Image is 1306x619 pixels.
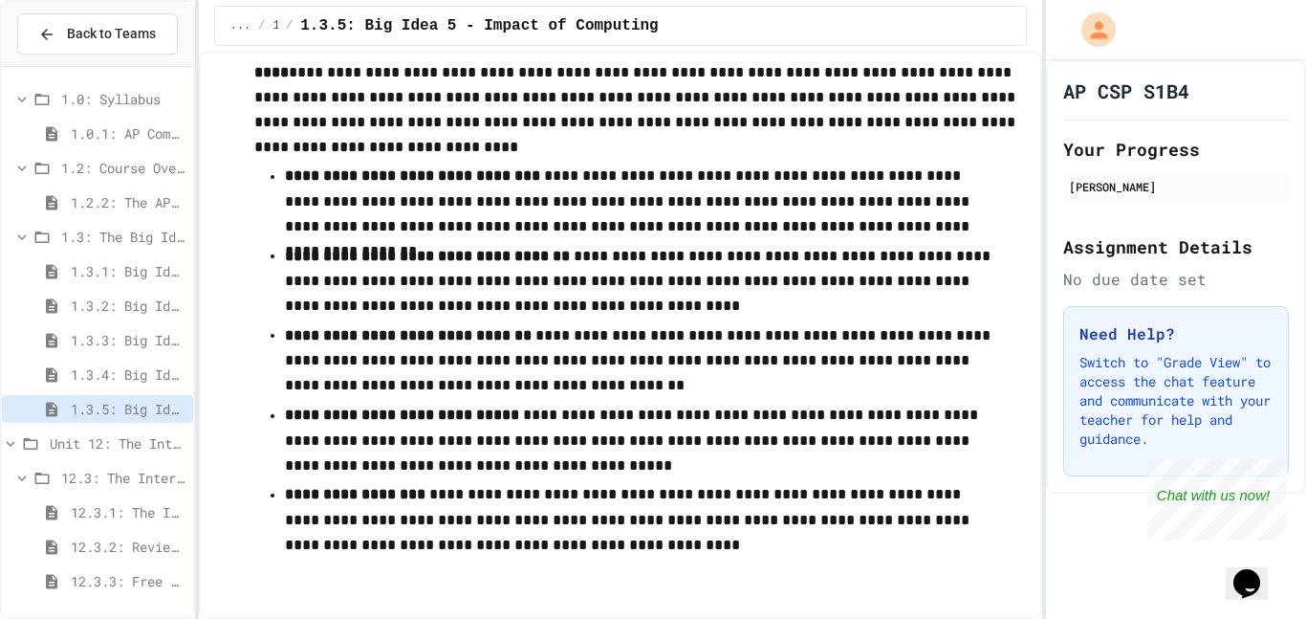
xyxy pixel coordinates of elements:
h2: Assignment Details [1063,233,1289,260]
h2: Your Progress [1063,136,1289,163]
div: No due date set [1063,268,1289,291]
span: / [286,18,293,33]
div: [PERSON_NAME] [1069,178,1283,195]
span: 12.3.2: Review of the Internet Protocol [71,537,185,557]
span: 1.3.4: Big Idea 4 - Computing Systems and Networks [71,365,185,385]
span: 1.2: Course Overview and the AP Exam [61,158,185,178]
iframe: chat widget [1147,459,1287,541]
span: 1.2.2: The AP Exam [71,192,185,212]
span: Unit 12: The Internet [50,433,185,453]
span: 12.3: The Internet Protocol [61,468,185,488]
button: Back to Teams [17,13,178,55]
span: Back to Teams [67,24,156,44]
h3: Need Help? [1079,322,1273,345]
span: / [258,18,265,33]
span: 1.3.1: Big Idea 1 - Creative Development [71,261,185,281]
h1: AP CSP S1B4 [1063,77,1189,104]
iframe: chat widget [1226,542,1287,600]
span: 1.3.5: Big Idea 5 - Impact of Computing [300,14,658,37]
span: 1.0.1: AP Computer Science Principles in Python Course Syllabus [71,123,185,144]
span: 1.3.2: Big Idea 2 - Data [71,296,185,316]
span: 1.3.5: Big Idea 5 - Impact of Computing [71,399,185,419]
span: 12.3.1: The Internet Protocol [71,502,185,522]
span: ... [230,18,251,33]
span: 1.0: Syllabus [61,89,185,109]
span: 1.3.3: Big Idea 3 - Algorithms and Programming [71,330,185,350]
span: 12.3.3: Free Response - The Need for IP [71,571,185,591]
span: 1.3: The Big Ideas [61,227,185,247]
div: My Account [1061,8,1121,52]
p: Switch to "Grade View" to access the chat feature and communicate with your teacher for help and ... [1079,353,1273,449]
span: 1.3: The Big Ideas [273,18,279,33]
